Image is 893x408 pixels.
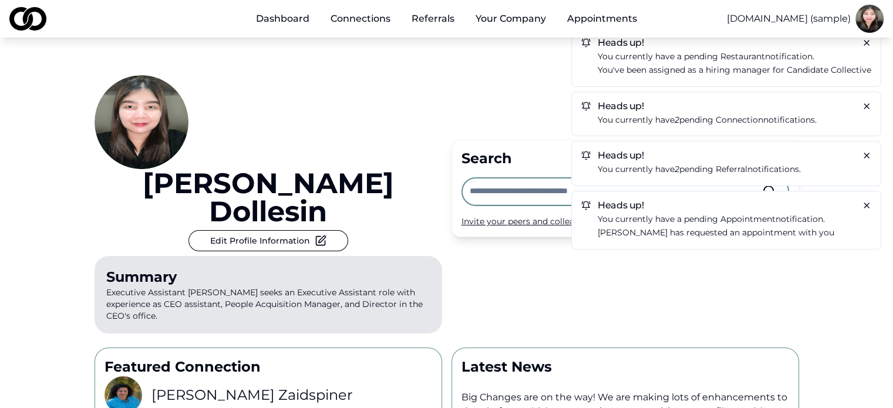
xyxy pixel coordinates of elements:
h5: Heads up! [581,102,871,111]
p: You currently have a pending notification. [598,50,871,63]
span: Restaurant [720,51,765,62]
span: connection [716,114,763,125]
h3: [PERSON_NAME] Zaidspiner [151,386,353,404]
em: 2 [675,114,679,125]
p: You've been assigned as a hiring manager for Candidate Collective [598,63,871,77]
img: c5a994b8-1df4-4c55-a0c5-fff68abd3c00-Kim%20Headshot-profile_picture.jpg [95,75,188,169]
h5: Heads up! [581,38,871,48]
p: You currently have a pending notification. [598,213,871,226]
span: appointment [720,214,776,224]
a: You currently have a pending appointmentnotification.[PERSON_NAME] has requested an appointment w... [598,213,871,240]
button: Your Company [466,7,555,31]
h5: Heads up! [581,151,871,160]
a: You currently have2pending referralnotifications. [598,163,871,176]
a: Connections [321,7,400,31]
a: Dashboard [247,7,319,31]
span: referral [716,164,747,174]
div: Search [461,149,789,168]
button: [DOMAIN_NAME] (sample) [727,12,851,26]
p: [PERSON_NAME] has requested an appointment with you [598,226,871,240]
p: Latest News [461,358,789,376]
a: [PERSON_NAME] Dollesin [95,169,442,225]
a: You currently have2pending connectionnotifications. [598,113,871,127]
a: Referrals [402,7,464,31]
img: logo [9,7,46,31]
p: Featured Connection [105,358,432,376]
em: 2 [675,164,679,174]
img: c5a994b8-1df4-4c55-a0c5-fff68abd3c00-Kim%20Headshot-profile_picture.jpg [855,5,884,33]
h5: Heads up! [581,201,871,210]
div: Invite your peers and colleagues → [461,215,789,227]
p: You currently have pending notifications. [598,163,871,176]
div: Summary [106,268,430,286]
a: You currently have a pending Restaurantnotification.You've been assigned as a hiring manager for ... [598,50,871,77]
p: You currently have pending notifications. [598,113,871,127]
p: Executive Assistant [PERSON_NAME] seeks an Executive Assistant role with experience as CEO assist... [95,256,442,333]
nav: Main [247,7,646,31]
button: Edit Profile Information [188,230,348,251]
a: Appointments [558,7,646,31]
